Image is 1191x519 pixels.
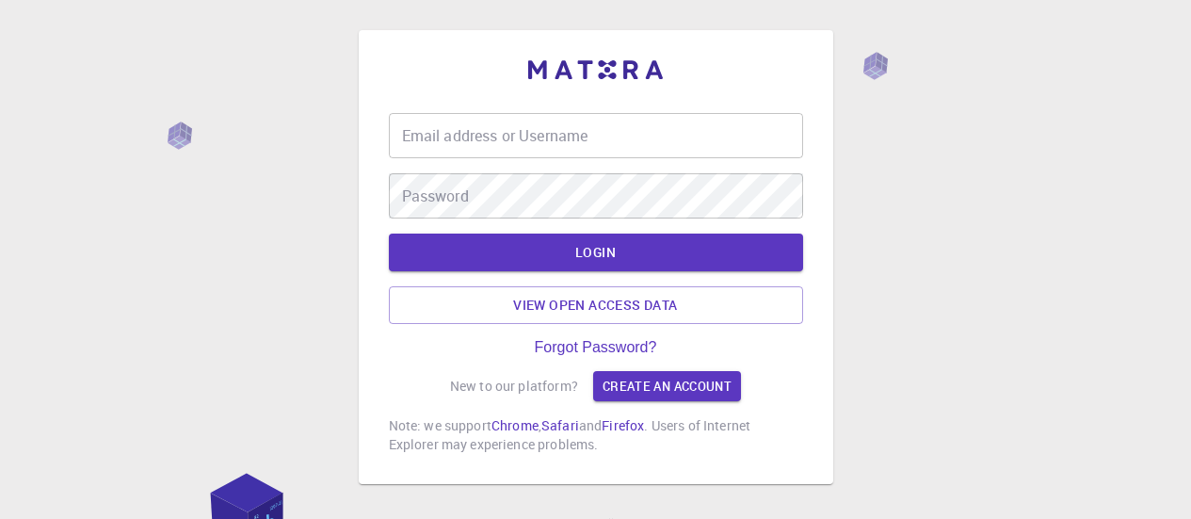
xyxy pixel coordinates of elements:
p: New to our platform? [450,377,578,396]
p: Note: we support , and . Users of Internet Explorer may experience problems. [389,416,803,454]
a: Firefox [602,416,644,434]
a: Chrome [491,416,539,434]
a: Safari [541,416,579,434]
a: Create an account [593,371,741,401]
a: View open access data [389,286,803,324]
a: Forgot Password? [535,339,657,356]
button: LOGIN [389,234,803,271]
